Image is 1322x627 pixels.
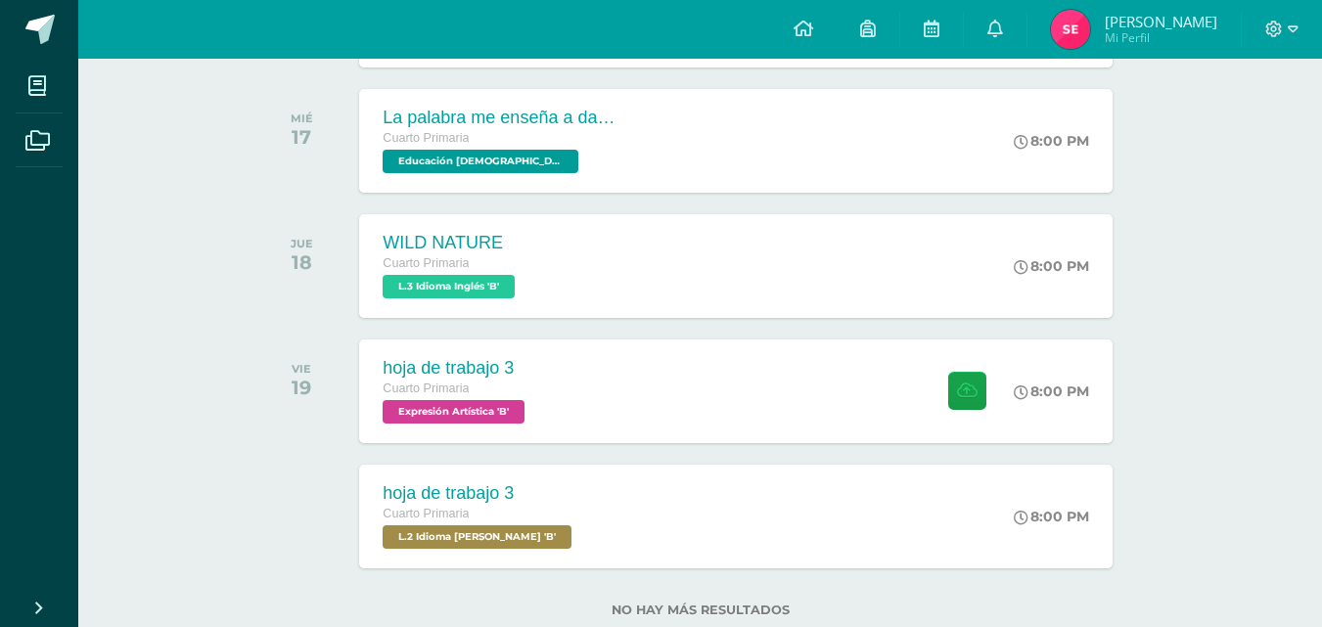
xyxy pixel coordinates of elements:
[383,256,469,270] span: Cuarto Primaria
[1051,10,1090,49] img: 42ae1f54cff0530601156dfeead2a8c9.png
[383,275,515,298] span: L.3 Idioma Inglés 'B'
[291,250,313,274] div: 18
[292,362,311,376] div: VIE
[1014,257,1089,275] div: 8:00 PM
[383,483,576,504] div: hoja de trabajo 3
[1105,29,1217,46] span: Mi Perfil
[383,358,529,379] div: hoja de trabajo 3
[1105,12,1217,31] span: [PERSON_NAME]
[1014,132,1089,150] div: 8:00 PM
[292,376,311,399] div: 19
[383,108,617,128] div: La palabra me enseña a dar frutos
[383,381,469,395] span: Cuarto Primaria
[383,507,469,520] span: Cuarto Primaria
[291,237,313,250] div: JUE
[383,233,520,253] div: WILD NATURE
[291,125,313,149] div: 17
[257,603,1143,617] label: No hay más resultados
[1014,508,1089,525] div: 8:00 PM
[383,131,469,145] span: Cuarto Primaria
[291,112,313,125] div: MIÉ
[383,150,578,173] span: Educación Cristiana 'B'
[1014,382,1089,400] div: 8:00 PM
[383,525,571,549] span: L.2 Idioma Maya Kaqchikel 'B'
[383,400,524,424] span: Expresión Artística 'B'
